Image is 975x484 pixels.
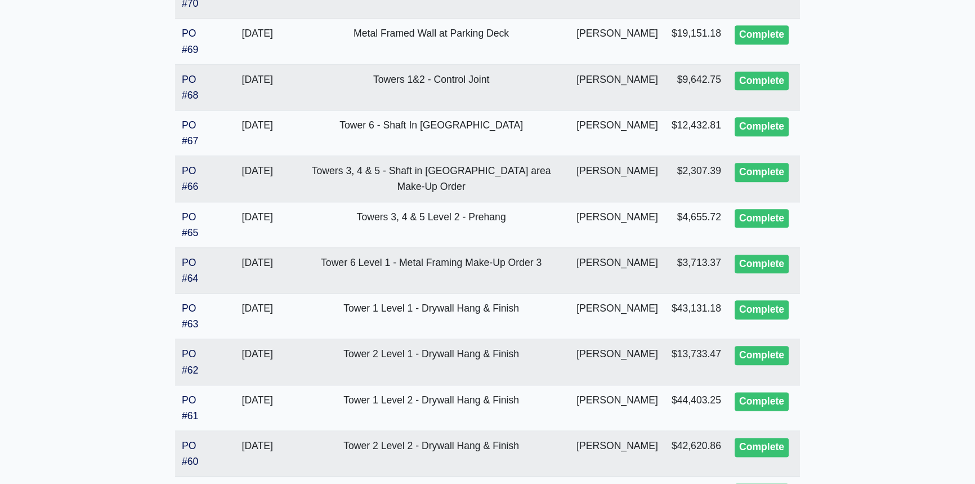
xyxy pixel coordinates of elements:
[182,165,198,192] a: PO #66
[665,294,728,339] td: $43,131.18
[735,209,789,228] div: Complete
[222,385,293,430] td: [DATE]
[735,72,789,91] div: Complete
[182,119,198,146] a: PO #67
[735,438,789,457] div: Complete
[293,19,570,64] td: Metal Framed Wall at Parking Deck
[665,19,728,64] td: $19,151.18
[570,19,665,64] td: [PERSON_NAME]
[182,394,198,421] a: PO #61
[222,202,293,247] td: [DATE]
[222,339,293,385] td: [DATE]
[293,247,570,293] td: Tower 6 Level 1 - Metal Framing Make-Up Order 3
[293,156,570,202] td: Towers 3, 4 & 5 - Shaft in [GEOGRAPHIC_DATA] area Make-Up Order
[293,110,570,156] td: Tower 6 - Shaft In [GEOGRAPHIC_DATA]
[665,110,728,156] td: $12,432.81
[735,117,789,136] div: Complete
[222,247,293,293] td: [DATE]
[293,64,570,110] td: Towers 1&2 - Control Joint
[222,156,293,202] td: [DATE]
[665,202,728,247] td: $4,655.72
[665,339,728,385] td: $13,733.47
[222,294,293,339] td: [DATE]
[665,431,728,477] td: $42,620.86
[570,431,665,477] td: [PERSON_NAME]
[570,247,665,293] td: [PERSON_NAME]
[182,303,198,330] a: PO #63
[570,64,665,110] td: [PERSON_NAME]
[570,385,665,430] td: [PERSON_NAME]
[735,346,789,365] div: Complete
[665,247,728,293] td: $3,713.37
[293,294,570,339] td: Tower 1 Level 1 - Drywall Hang & Finish
[570,202,665,247] td: [PERSON_NAME]
[570,339,665,385] td: [PERSON_NAME]
[182,348,198,375] a: PO #62
[735,25,789,45] div: Complete
[222,19,293,64] td: [DATE]
[293,202,570,247] td: Towers 3, 4 & 5 Level 2 - Prehang
[182,257,198,284] a: PO #64
[735,300,789,319] div: Complete
[293,385,570,430] td: Tower 1 Level 2 - Drywall Hang & Finish
[293,339,570,385] td: Tower 2 Level 1 - Drywall Hang & Finish
[222,110,293,156] td: [DATE]
[570,156,665,202] td: [PERSON_NAME]
[735,163,789,182] div: Complete
[735,392,789,411] div: Complete
[735,255,789,274] div: Complete
[665,385,728,430] td: $44,403.25
[222,64,293,110] td: [DATE]
[293,431,570,477] td: Tower 2 Level 2 - Drywall Hang & Finish
[182,74,198,101] a: PO #68
[665,156,728,202] td: $2,307.39
[570,110,665,156] td: [PERSON_NAME]
[182,211,198,238] a: PO #65
[570,294,665,339] td: [PERSON_NAME]
[665,64,728,110] td: $9,642.75
[182,28,198,55] a: PO #69
[182,440,198,467] a: PO #60
[222,431,293,477] td: [DATE]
